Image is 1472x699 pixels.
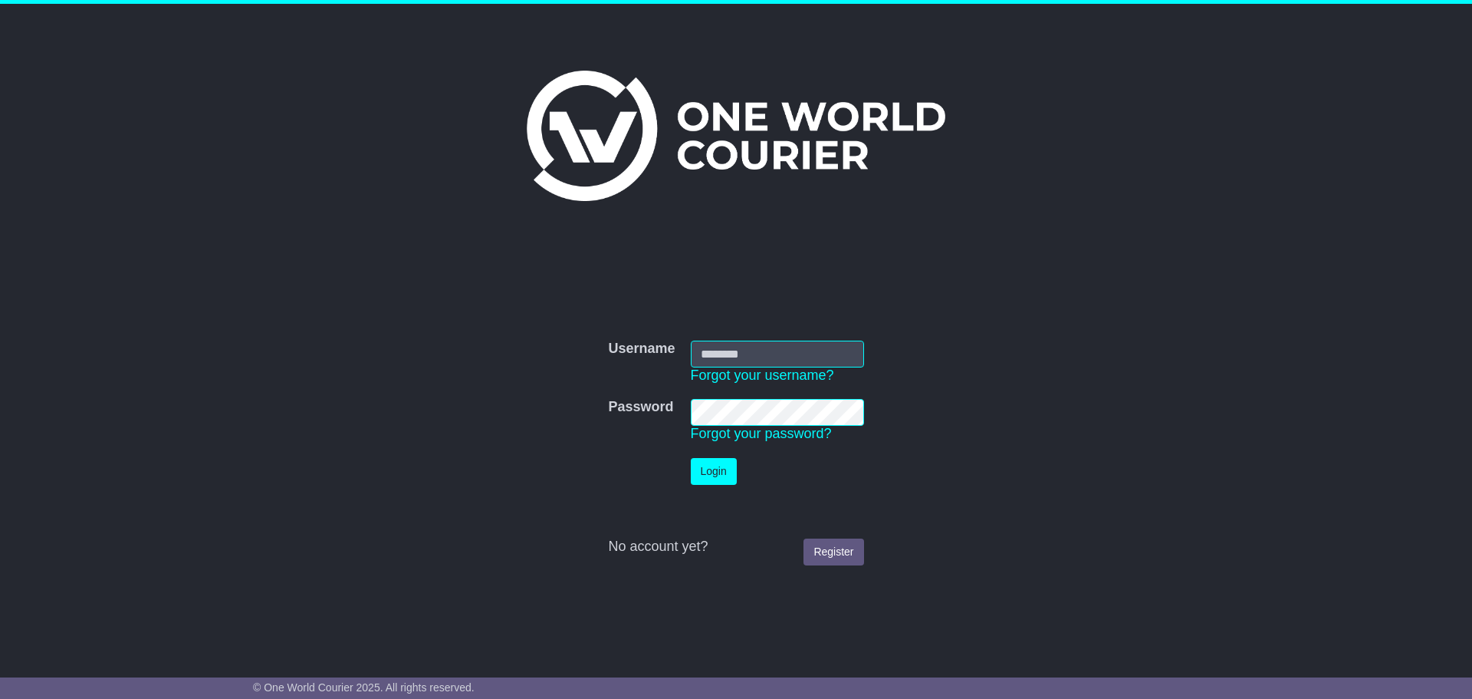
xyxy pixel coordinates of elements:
button: Login [691,458,737,485]
a: Register [803,539,863,565]
div: No account yet? [608,539,863,556]
span: © One World Courier 2025. All rights reserved. [253,681,475,694]
label: Username [608,341,675,358]
a: Forgot your password? [691,426,832,441]
label: Password [608,399,673,416]
a: Forgot your username? [691,368,834,383]
img: One World [527,71,945,201]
